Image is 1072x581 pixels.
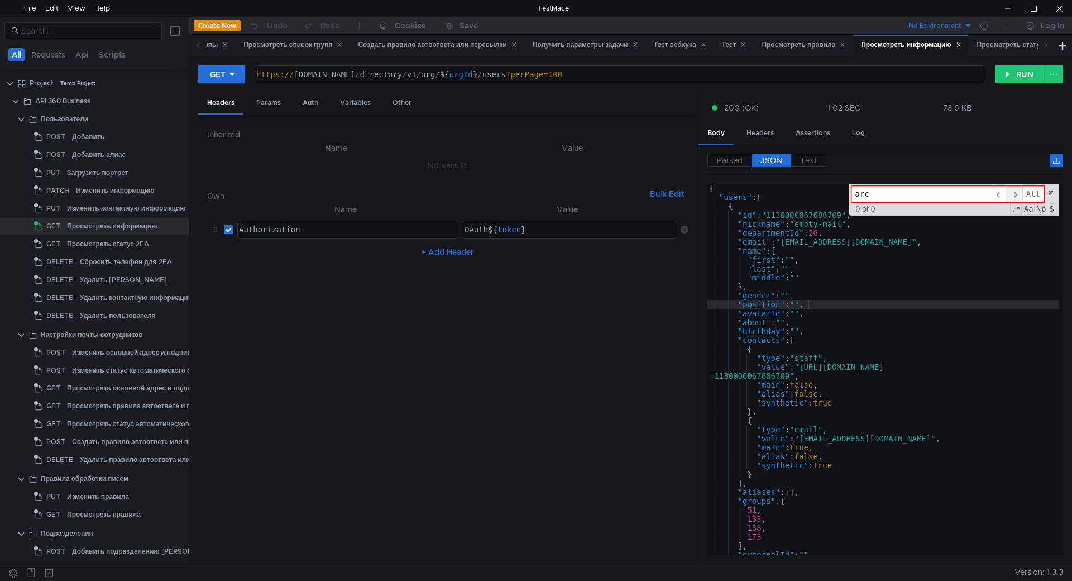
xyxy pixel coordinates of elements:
div: Добавить алиас [72,146,126,163]
div: Variables [331,93,380,113]
button: Create New [194,20,241,31]
button: Requests [28,48,69,61]
div: Изменить статус автоматического сбора контактов [72,362,242,379]
div: Правила обработки писем [41,470,128,487]
div: Добавить [72,128,104,145]
div: Тест вебхука [654,39,706,51]
button: Bulk Edit [645,187,688,201]
th: Value [457,141,688,155]
span: Search In Selection [1049,203,1055,215]
span: PUT [46,200,60,217]
div: Создать правило автоответа или пересылки [72,434,221,450]
button: RUN [995,65,1045,83]
div: Изменить параметры подразделения [72,561,197,578]
span: POST [46,434,65,450]
div: Изменить основной адрес и подписи [72,344,195,361]
div: Просмотреть статус автоматического сбора контактов [67,416,248,432]
button: GET [198,65,245,83]
span: Alt-Enter [1022,186,1044,202]
span: POST [46,561,65,578]
span: Text [800,155,817,165]
span: POST [46,362,65,379]
div: Удалить правило автоответа или пересылки [80,451,228,468]
div: Undo [267,19,288,32]
span: DELETE [46,307,73,324]
span: POST [46,128,65,145]
span: Whole Word Search [1036,203,1047,215]
div: Просмотреть информацию [67,218,157,235]
span: GET [46,218,60,235]
div: Headers [738,123,783,144]
div: Добавить подразделению [PERSON_NAME] [72,543,219,560]
th: Value [458,203,676,216]
div: Cookies [395,19,425,32]
div: 73.6 KB [943,103,972,113]
span: PUT [46,488,60,505]
div: Body [698,123,734,145]
div: Просмотреть правила [762,39,845,51]
input: Search for [851,186,992,202]
button: Api [72,48,92,61]
span: DELETE [46,254,73,270]
span: GET [46,506,60,523]
div: Изменить контактную информацию [67,200,186,217]
span: RegExp Search [1010,203,1022,215]
input: Search... [21,25,155,37]
th: Name [216,141,457,155]
div: Headers [198,93,243,115]
div: Удалить пользователя [80,307,156,324]
div: Настройки почты сотрудников [41,326,143,343]
div: Просмотреть основной адрес и подписи [67,380,202,397]
span: PATCH [46,182,69,199]
div: Создать правило автоответа или пересылки [358,39,516,51]
span: DELETE [46,451,73,468]
h6: Own [207,189,645,203]
div: Params [247,93,290,113]
span: GET [46,416,60,432]
div: Сбросить телефон для 2FA [80,254,172,270]
div: Изменить информацию [76,182,155,199]
span: PUT [46,164,60,181]
button: All [8,48,25,61]
button: No Environment [895,17,973,35]
h6: Inherited [207,128,688,141]
div: Log In [1041,19,1064,32]
button: Undo [241,17,295,34]
span: CaseSensitive Search [1023,203,1035,215]
div: Тест [722,39,746,51]
div: Просмотреть информацию [861,39,961,51]
div: Получить параметры задачи [533,39,638,51]
span: ​ [1007,186,1022,202]
nz-embed-empty: No Results [428,160,467,170]
button: Scripts [95,48,129,61]
span: DELETE [46,272,73,288]
span: GET [46,380,60,397]
button: Redo [295,17,348,34]
th: Name [233,203,458,216]
span: DELETE [46,289,73,306]
span: ​ [992,186,1007,202]
div: Project [30,75,54,92]
span: GET [46,236,60,253]
div: Просмотреть статус 2FA [67,236,149,253]
div: Redo [320,19,340,32]
div: Подразделения [41,525,93,542]
span: GET [46,398,60,415]
div: Пользователи [41,111,88,127]
div: Auth [294,93,327,113]
div: Log [843,123,874,144]
div: Просмотреть список групп [243,39,342,51]
span: POST [46,543,65,560]
span: POST [46,344,65,361]
div: Просмотреть правила [67,506,141,523]
span: Parsed [717,155,743,165]
div: 1.02 SEC [827,103,860,113]
div: Удалить [PERSON_NAME] [80,272,167,288]
div: No Environment [908,21,961,31]
div: Загрузить портрет [67,164,128,181]
div: Other [384,93,420,113]
span: 0 of 0 [851,204,880,213]
span: POST [46,146,65,163]
div: Просмотреть правила автоответа и пересылки [67,398,223,415]
span: 200 (OK) [724,102,759,114]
